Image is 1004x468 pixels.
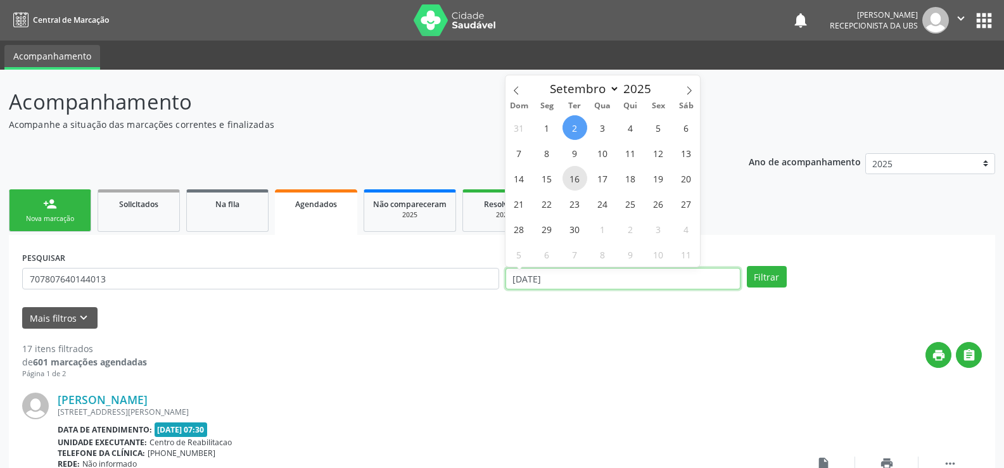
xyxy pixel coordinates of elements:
span: Setembro 29, 2025 [535,217,559,241]
img: img [922,7,949,34]
span: Setembro 15, 2025 [535,166,559,191]
span: Setembro 7, 2025 [507,141,531,165]
a: Acompanhamento [4,45,100,70]
span: Setembro 27, 2025 [674,191,699,216]
span: Setembro 13, 2025 [674,141,699,165]
button: Mais filtroskeyboard_arrow_down [22,307,98,329]
span: Setembro 28, 2025 [507,217,531,241]
span: Solicitados [119,199,158,210]
button: notifications [792,11,810,29]
span: Setembro 8, 2025 [535,141,559,165]
span: Resolvidos [484,199,523,210]
span: [PHONE_NUMBER] [148,448,215,459]
b: Unidade executante: [58,437,147,448]
span: Setembro 25, 2025 [618,191,643,216]
span: Setembro 4, 2025 [618,115,643,140]
div: 2025 [373,210,447,220]
button: print [925,342,951,368]
span: Sáb [672,102,700,110]
span: Setembro 20, 2025 [674,166,699,191]
span: Sex [644,102,672,110]
span: Outubro 10, 2025 [646,242,671,267]
span: Setembro 21, 2025 [507,191,531,216]
span: Outubro 2, 2025 [618,217,643,241]
span: Setembro 9, 2025 [562,141,587,165]
span: Outubro 3, 2025 [646,217,671,241]
div: [STREET_ADDRESS][PERSON_NAME] [58,407,792,417]
span: Setembro 16, 2025 [562,166,587,191]
div: Página 1 de 2 [22,369,147,379]
span: Outubro 5, 2025 [507,242,531,267]
span: Setembro 18, 2025 [618,166,643,191]
span: Agosto 31, 2025 [507,115,531,140]
i:  [954,11,968,25]
p: Ano de acompanhamento [749,153,861,169]
span: Outubro 8, 2025 [590,242,615,267]
span: Setembro 19, 2025 [646,166,671,191]
span: Outubro 9, 2025 [618,242,643,267]
span: Setembro 11, 2025 [618,141,643,165]
input: Year [620,80,661,97]
input: Selecione um intervalo [505,268,740,289]
div: person_add [43,197,57,211]
a: Central de Marcação [9,9,109,30]
button:  [956,342,982,368]
span: Setembro 24, 2025 [590,191,615,216]
span: Recepcionista da UBS [830,20,918,31]
span: Setembro 6, 2025 [674,115,699,140]
span: Setembro 30, 2025 [562,217,587,241]
span: Seg [533,102,561,110]
span: Outubro 4, 2025 [674,217,699,241]
a: [PERSON_NAME] [58,393,148,407]
strong: 601 marcações agendadas [33,356,147,368]
i:  [962,348,976,362]
button: apps [973,9,995,32]
span: Não compareceram [373,199,447,210]
span: Agendados [295,199,337,210]
button: Filtrar [747,266,787,288]
span: Setembro 22, 2025 [535,191,559,216]
span: Outubro 7, 2025 [562,242,587,267]
div: 17 itens filtrados [22,342,147,355]
span: Dom [505,102,533,110]
label: PESQUISAR [22,248,65,268]
span: Setembro 3, 2025 [590,115,615,140]
span: Setembro 5, 2025 [646,115,671,140]
span: Central de Marcação [33,15,109,25]
span: Ter [561,102,588,110]
span: Setembro 10, 2025 [590,141,615,165]
p: Acompanhamento [9,86,699,118]
span: Centro de Reabilitacao [149,437,232,448]
span: Setembro 17, 2025 [590,166,615,191]
b: Telefone da clínica: [58,448,145,459]
span: Qua [588,102,616,110]
button:  [949,7,973,34]
span: Setembro 2, 2025 [562,115,587,140]
span: Outubro 6, 2025 [535,242,559,267]
p: Acompanhe a situação das marcações correntes e finalizadas [9,118,699,131]
span: Outubro 11, 2025 [674,242,699,267]
i: keyboard_arrow_down [77,311,91,325]
div: [PERSON_NAME] [830,9,918,20]
span: Setembro 26, 2025 [646,191,671,216]
div: de [22,355,147,369]
div: Nova marcação [18,214,82,224]
span: Setembro 23, 2025 [562,191,587,216]
span: Setembro 1, 2025 [535,115,559,140]
div: 2025 [472,210,535,220]
span: Qui [616,102,644,110]
img: img [22,393,49,419]
span: Setembro 12, 2025 [646,141,671,165]
b: Data de atendimento: [58,424,152,435]
i: print [932,348,946,362]
span: Setembro 14, 2025 [507,166,531,191]
input: Nome, CNS [22,268,499,289]
select: Month [544,80,620,98]
span: Outubro 1, 2025 [590,217,615,241]
span: [DATE] 07:30 [155,422,208,437]
span: Na fila [215,199,239,210]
